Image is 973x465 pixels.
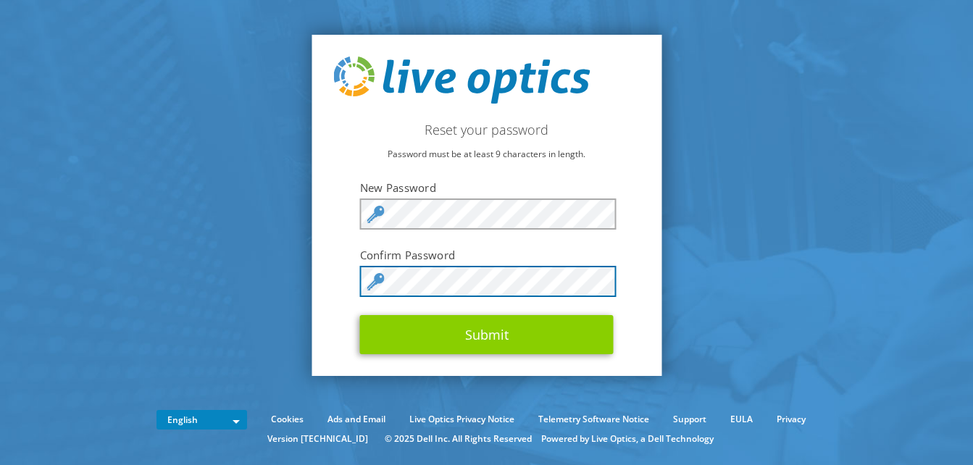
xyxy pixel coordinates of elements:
[719,411,764,427] a: EULA
[662,411,717,427] a: Support
[317,411,396,427] a: Ads and Email
[541,431,714,447] li: Powered by Live Optics, a Dell Technology
[398,411,525,427] a: Live Optics Privacy Notice
[260,431,375,447] li: Version [TECHNICAL_ID]
[360,315,614,354] button: Submit
[360,180,614,195] label: New Password
[333,146,640,162] p: Password must be at least 9 characters in length.
[260,411,314,427] a: Cookies
[766,411,817,427] a: Privacy
[527,411,660,427] a: Telemetry Software Notice
[360,248,614,262] label: Confirm Password
[333,56,590,104] img: live_optics_svg.svg
[333,122,640,138] h2: Reset your password
[377,431,539,447] li: © 2025 Dell Inc. All Rights Reserved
